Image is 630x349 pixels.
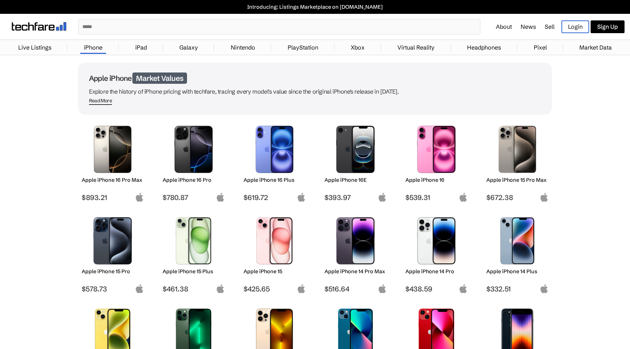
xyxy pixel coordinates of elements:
[227,40,259,55] a: Nintendo
[561,20,589,33] a: Login
[378,193,387,202] img: apple-logo
[576,40,615,55] a: Market Data
[12,22,66,31] img: techfare logo
[163,193,225,202] span: $780.87
[82,193,144,202] span: $893.21
[244,285,306,293] span: $425.65
[545,23,555,30] a: Sell
[405,285,468,293] span: $438.59
[82,285,144,293] span: $578.73
[347,40,368,55] a: Xbox
[89,98,112,104] div: Read More
[486,177,549,183] h2: Apple iPhone 15 Pro Max
[492,126,543,173] img: iPhone 15 Pro Max
[521,23,536,30] a: News
[163,285,225,293] span: $461.38
[394,40,438,55] a: Virtual Reality
[4,4,626,10] a: Introducing: Listings Marketplace on [DOMAIN_NAME]
[411,217,462,264] img: iPhone 14 Pro
[324,193,387,202] span: $393.97
[78,122,147,202] a: iPhone 16 Pro Max Apple iPhone 16 Pro Max $893.21 apple-logo
[330,217,381,264] img: iPhone 14 Pro Max
[168,217,219,264] img: iPhone 15 Plus
[324,268,387,275] h2: Apple iPhone 14 Pro Max
[530,40,551,55] a: Pixel
[540,284,549,293] img: apple-logo
[284,40,322,55] a: PlayStation
[411,126,462,173] img: iPhone 16
[330,126,381,173] img: iPhone 16E
[159,122,228,202] a: iPhone 16 Pro Apple iPhone 16 Pro $780.87 apple-logo
[80,40,106,55] a: iPhone
[89,98,112,105] span: Read More
[132,72,187,84] span: Market Values
[244,177,306,183] h2: Apple iPhone 16 Plus
[486,285,549,293] span: $332.51
[82,177,144,183] h2: Apple iPhone 16 Pro Max
[324,285,387,293] span: $516.64
[163,177,225,183] h2: Apple iPhone 16 Pro
[244,193,306,202] span: $619.72
[159,213,228,293] a: iPhone 15 Plus Apple iPhone 15 Plus $461.38 apple-logo
[168,126,219,173] img: iPhone 16 Pro
[378,284,387,293] img: apple-logo
[459,193,468,202] img: apple-logo
[132,40,151,55] a: iPad
[216,193,225,202] img: apple-logo
[483,213,552,293] a: iPhone 14 Plus Apple iPhone 14 Plus $332.51 apple-logo
[405,268,468,275] h2: Apple iPhone 14 Pro
[163,268,225,275] h2: Apple iPhone 15 Plus
[87,217,139,264] img: iPhone 15 Pro
[216,284,225,293] img: apple-logo
[176,40,202,55] a: Galaxy
[483,122,552,202] a: iPhone 15 Pro Max Apple iPhone 15 Pro Max $672.38 apple-logo
[135,193,144,202] img: apple-logo
[240,122,309,202] a: iPhone 16 Plus Apple iPhone 16 Plus $619.72 apple-logo
[15,40,55,55] a: Live Listings
[463,40,505,55] a: Headphones
[321,213,390,293] a: iPhone 14 Pro Max Apple iPhone 14 Pro Max $516.64 apple-logo
[405,193,468,202] span: $539.31
[89,74,541,83] h1: Apple iPhone
[486,268,549,275] h2: Apple iPhone 14 Plus
[496,23,512,30] a: About
[82,268,144,275] h2: Apple iPhone 15 Pro
[405,177,468,183] h2: Apple iPhone 16
[249,217,300,264] img: iPhone 15
[297,284,306,293] img: apple-logo
[591,20,625,33] a: Sign Up
[135,284,144,293] img: apple-logo
[87,126,139,173] img: iPhone 16 Pro Max
[297,193,306,202] img: apple-logo
[402,213,471,293] a: iPhone 14 Pro Apple iPhone 14 Pro $438.59 apple-logo
[249,126,300,173] img: iPhone 16 Plus
[486,193,549,202] span: $672.38
[402,122,471,202] a: iPhone 16 Apple iPhone 16 $539.31 apple-logo
[240,213,309,293] a: iPhone 15 Apple iPhone 15 $425.65 apple-logo
[324,177,387,183] h2: Apple iPhone 16E
[244,268,306,275] h2: Apple iPhone 15
[321,122,390,202] a: iPhone 16E Apple iPhone 16E $393.97 apple-logo
[89,86,541,97] p: Explore the history of iPhone pricing with techfare, tracing every model's value since the origin...
[459,284,468,293] img: apple-logo
[492,217,543,264] img: iPhone 14 Plus
[78,213,147,293] a: iPhone 15 Pro Apple iPhone 15 Pro $578.73 apple-logo
[540,193,549,202] img: apple-logo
